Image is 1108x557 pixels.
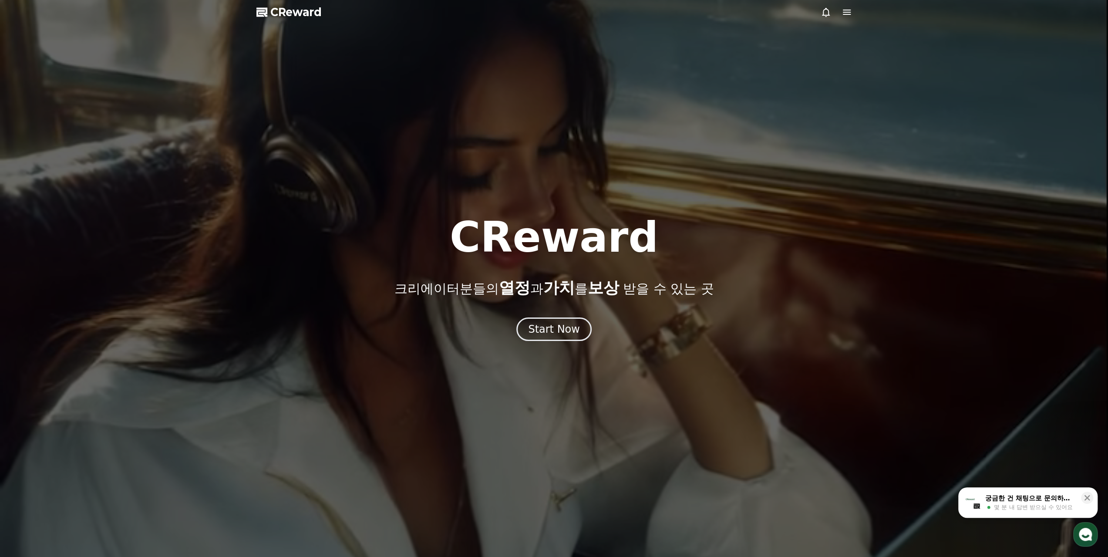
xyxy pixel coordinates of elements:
span: CReward [270,5,322,19]
span: 열정 [498,279,530,297]
span: 가치 [543,279,574,297]
p: 크리에이터분들의 과 를 받을 수 있는 곳 [394,279,714,297]
a: CReward [256,5,322,19]
button: Start Now [516,317,592,341]
h1: CReward [450,216,658,258]
a: Start Now [516,326,592,334]
div: Start Now [528,322,580,336]
span: 보상 [587,279,619,297]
